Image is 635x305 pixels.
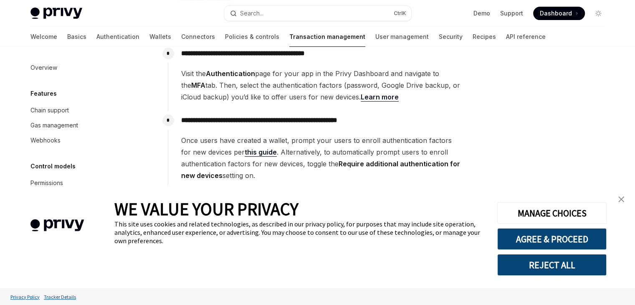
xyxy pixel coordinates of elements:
a: Overview [24,60,131,75]
a: User management [375,27,429,47]
button: Search...CtrlK [224,6,411,21]
a: Policies & controls [225,27,279,47]
span: Dashboard [540,9,572,18]
a: Welcome [30,27,57,47]
a: Authentication [96,27,139,47]
button: AGREE & PROCEED [497,228,607,250]
strong: Require additional authentication for new devices [181,160,460,180]
div: This site uses cookies and related technologies, as described in our privacy policy, for purposes... [114,220,485,245]
h5: Features [30,89,57,99]
a: Tracker Details [42,290,78,304]
a: this guide [245,148,277,157]
button: MANAGE CHOICES [497,202,607,224]
a: Chain support [24,103,131,118]
a: Wallets [149,27,171,47]
div: Chain support [30,105,69,115]
div: Permissions [30,178,63,188]
a: Recipes [473,27,496,47]
a: Gas management [24,118,131,133]
img: light logo [30,8,82,19]
a: Basics [67,27,86,47]
a: Privacy Policy [8,290,42,304]
a: Webhooks [24,133,131,148]
a: Dashboard [533,7,585,20]
a: API reference [506,27,546,47]
a: Permissions [24,175,131,191]
div: Gas management [30,120,78,130]
button: REJECT ALL [497,254,607,276]
button: Toggle dark mode [592,7,605,20]
div: Search... [240,8,263,18]
span: WE VALUE YOUR PRIVACY [114,198,299,220]
a: Demo [473,9,490,18]
a: close banner [613,191,630,208]
a: Learn more [361,93,399,102]
a: Security [439,27,463,47]
span: Ctrl K [394,10,406,17]
div: Webhooks [30,135,61,145]
div: Overview [30,63,57,73]
img: close banner [618,196,624,202]
strong: MFA [191,81,205,89]
img: company logo [13,207,102,244]
h5: Control models [30,161,76,171]
span: Once users have created a wallet, prompt your users to enroll authentication factors for new devi... [181,135,463,181]
a: Transaction management [289,27,365,47]
a: Connectors [181,27,215,47]
a: Support [500,9,523,18]
span: Visit the page for your app in the Privy Dashboard and navigate to the tab. Then, select the auth... [181,68,463,103]
strong: Authentication [206,69,255,78]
